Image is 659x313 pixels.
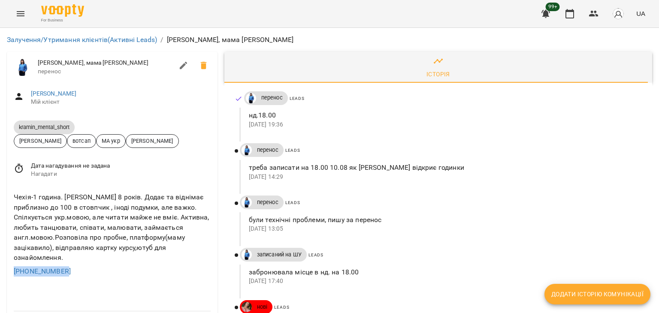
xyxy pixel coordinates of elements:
span: For Business [41,18,84,23]
span: [PERSON_NAME] [14,137,67,145]
span: 99+ [546,3,560,11]
span: Дата нагадування не задана [31,162,211,170]
span: Leads [274,305,289,310]
img: avatar_s.png [612,8,624,20]
span: Нагадати [31,170,211,178]
p: треба записати на 18.00 10.08 як [PERSON_NAME] відкриє годинки [249,163,638,173]
p: [DATE] 17:40 [249,277,638,286]
img: Voopty Logo [41,4,84,17]
span: Leads [285,200,300,205]
a: Дащенко Аня [240,145,252,155]
span: МА укр [97,137,125,145]
img: Дащенко Аня [242,197,252,208]
span: Leads [308,253,323,257]
li: / [160,35,163,45]
span: kramin_mental_short [14,123,75,131]
span: перенос [38,67,173,76]
a: Дащенко Аня [240,197,252,208]
a: Дащенко Аня [240,250,252,260]
span: перенос [256,94,288,102]
button: UA [633,6,649,21]
img: Дащенко Аня [242,145,252,155]
p: [DATE] 14:29 [249,173,638,181]
img: Дащенко Аня [246,93,256,103]
span: вотсап [67,137,96,145]
img: Дащенко Аня [242,250,252,260]
img: Дащенко Аня [14,59,31,76]
p: [DATE] 19:36 [249,120,638,129]
span: перенос [252,146,284,154]
span: [PERSON_NAME], мама [PERSON_NAME] [38,59,173,67]
span: записаний на ШУ [252,251,307,259]
span: UA [636,9,645,18]
span: [PERSON_NAME] [126,137,178,145]
p: нд.18.00 [249,110,638,120]
p: [DATE] 13:05 [249,225,638,233]
a: Залучення/Утримання клієнтів(Активні Leads) [7,36,157,44]
span: Мій клієнт [31,98,211,106]
p: забронювала місце в нд. на 18.00 [249,267,638,277]
div: Чехія-1 година. [PERSON_NAME] 8 років. Додає та віднімає приблизно до 100 в стовпчик , іноді поду... [12,190,212,265]
button: Menu [10,3,31,24]
button: Додати історію комунікації [544,284,650,304]
div: Історія [426,69,450,79]
span: нові [252,303,273,311]
a: [PERSON_NAME] [31,90,77,97]
img: ДТ Бойко Юлія\укр.мов\шч \ма\укр мова\математика https://us06web.zoom.us/j/84886035086 [242,302,252,312]
a: ДТ Бойко Юлія\укр.мов\шч \ма\укр мова\математика https://us06web.zoom.us/j/84886035086 [240,302,252,312]
span: Leads [285,148,300,153]
span: перенос [252,199,284,206]
p: були технічні проблеми, пишу за перенос [249,215,638,225]
a: Дащенко Аня [244,93,256,103]
a: [PHONE_NUMBER] [14,267,71,275]
nav: breadcrumb [7,35,652,45]
span: Leads [290,96,305,101]
span: Додати історію комунікації [551,289,644,299]
p: [PERSON_NAME], мама [PERSON_NAME] [167,35,294,45]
